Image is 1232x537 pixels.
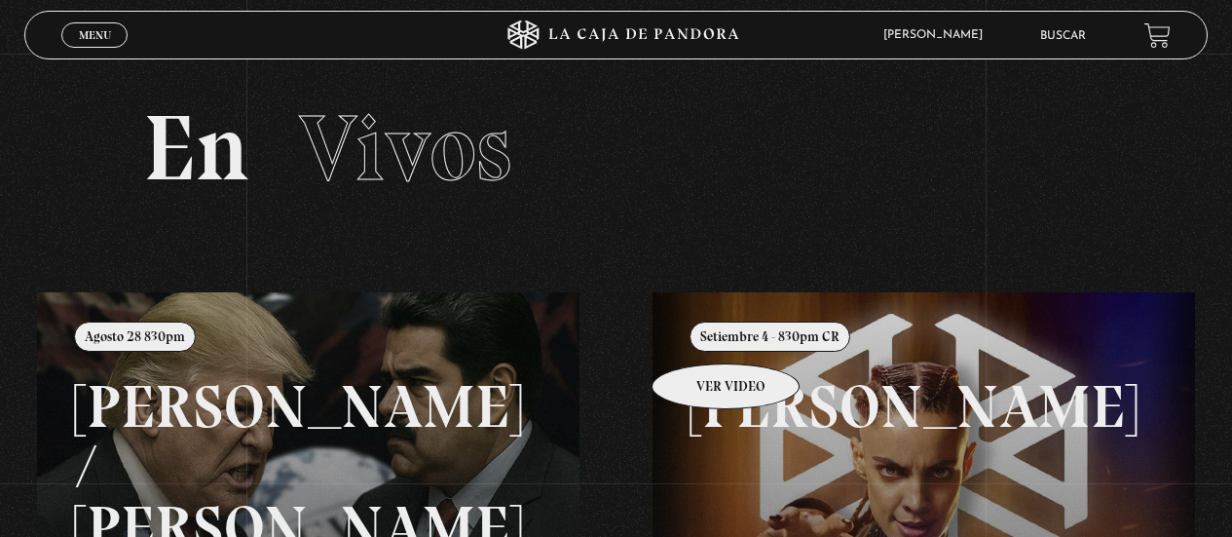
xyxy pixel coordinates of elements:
[79,29,111,41] span: Menu
[1144,22,1171,49] a: View your shopping cart
[143,102,1090,195] h2: En
[299,93,511,204] span: Vivos
[1040,30,1086,42] a: Buscar
[72,46,118,59] span: Cerrar
[874,29,1002,41] span: [PERSON_NAME]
